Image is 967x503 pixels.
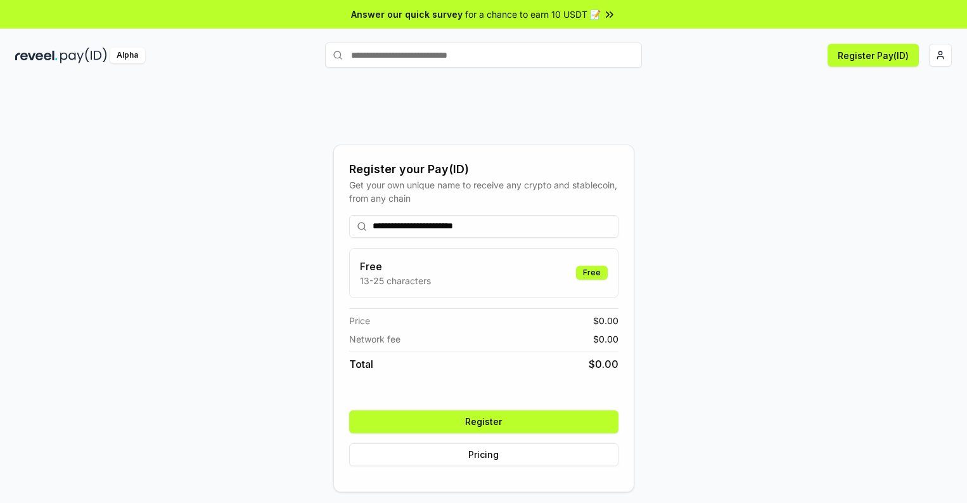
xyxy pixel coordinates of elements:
[351,8,463,21] span: Answer our quick survey
[349,356,373,372] span: Total
[576,266,608,280] div: Free
[360,274,431,287] p: 13-25 characters
[349,160,618,178] div: Register your Pay(ID)
[593,314,618,327] span: $ 0.00
[110,48,145,63] div: Alpha
[828,44,919,67] button: Register Pay(ID)
[60,48,107,63] img: pay_id
[360,259,431,274] h3: Free
[349,410,618,433] button: Register
[349,332,400,346] span: Network fee
[349,178,618,205] div: Get your own unique name to receive any crypto and stablecoin, from any chain
[465,8,601,21] span: for a chance to earn 10 USDT 📝
[593,332,618,346] span: $ 0.00
[15,48,58,63] img: reveel_dark
[349,314,370,327] span: Price
[349,443,618,466] button: Pricing
[589,356,618,372] span: $ 0.00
